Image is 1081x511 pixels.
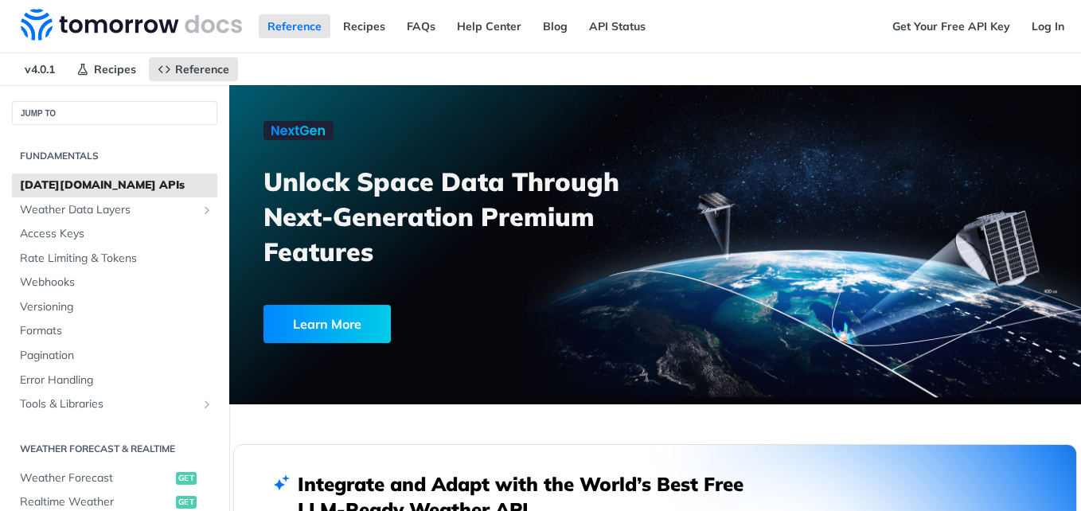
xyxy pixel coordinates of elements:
span: Realtime Weather [20,494,172,510]
a: FAQs [398,14,444,38]
span: Access Keys [20,226,213,242]
img: Tomorrow.io Weather API Docs [21,9,242,41]
a: Error Handling [12,369,217,392]
span: Formats [20,323,213,339]
a: Pagination [12,344,217,368]
a: API Status [580,14,654,38]
span: Tools & Libraries [20,396,197,412]
button: Show subpages for Tools & Libraries [201,398,213,411]
span: Weather Forecast [20,470,172,486]
a: [DATE][DOMAIN_NAME] APIs [12,174,217,197]
img: NextGen [263,121,334,140]
a: Weather Forecastget [12,466,217,490]
span: Versioning [20,299,213,315]
a: Learn More [263,305,591,343]
a: Reference [149,57,238,81]
h3: Unlock Space Data Through Next-Generation Premium Features [263,164,673,269]
span: get [176,472,197,485]
a: Versioning [12,295,217,319]
span: Reference [175,62,229,76]
a: Log In [1023,14,1073,38]
span: v4.0.1 [16,57,64,81]
a: Blog [534,14,576,38]
h2: Fundamentals [12,149,217,163]
a: Recipes [334,14,394,38]
button: JUMP TO [12,101,217,125]
a: Recipes [68,57,145,81]
a: Weather Data LayersShow subpages for Weather Data Layers [12,198,217,222]
span: Pagination [20,348,213,364]
a: Help Center [448,14,530,38]
button: Show subpages for Weather Data Layers [201,204,213,216]
a: Webhooks [12,271,217,295]
span: Recipes [94,62,136,76]
span: [DATE][DOMAIN_NAME] APIs [20,177,213,193]
a: Formats [12,319,217,343]
a: Access Keys [12,222,217,246]
span: Error Handling [20,373,213,388]
span: Rate Limiting & Tokens [20,251,213,267]
a: Get Your Free API Key [884,14,1019,38]
a: Tools & LibrariesShow subpages for Tools & Libraries [12,392,217,416]
span: Webhooks [20,275,213,291]
a: Rate Limiting & Tokens [12,247,217,271]
span: Weather Data Layers [20,202,197,218]
h2: Weather Forecast & realtime [12,442,217,456]
span: get [176,496,197,509]
div: Learn More [263,305,391,343]
a: Reference [259,14,330,38]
